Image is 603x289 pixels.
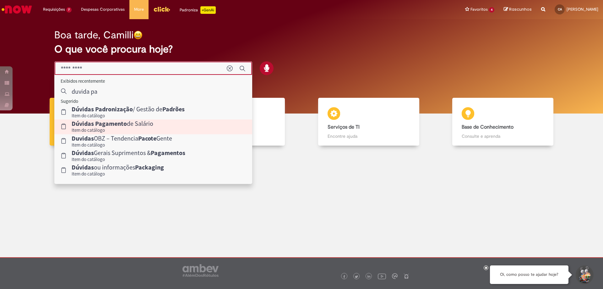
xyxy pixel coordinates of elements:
span: 4 [489,7,494,13]
b: Serviços de TI [328,124,360,130]
div: Oi, como posso te ajudar hoje? [490,265,568,284]
span: [PERSON_NAME] [567,7,598,12]
button: Iniciar Conversa de Suporte [575,265,594,284]
a: Base de Conhecimento Consulte e aprenda [436,98,570,146]
a: Serviços de TI Encontre ajuda [301,98,436,146]
span: Despesas Corporativas [81,6,125,13]
a: Rascunhos [504,7,532,13]
img: ServiceNow [1,3,33,16]
h2: Boa tarde, Camilli [54,30,133,41]
p: +GenAi [200,6,216,14]
img: logo_footer_naosei.png [404,273,409,279]
p: Encontre ajuda [328,133,410,139]
img: happy-face.png [133,31,143,40]
span: Favoritos [470,6,488,13]
p: Consulte e aprenda [462,133,544,139]
span: 7 [66,7,72,13]
img: click_logo_yellow_360x200.png [153,4,170,14]
img: logo_footer_twitter.png [355,275,358,278]
img: logo_footer_workplace.png [392,273,398,279]
span: Requisições [43,6,65,13]
a: Tirar dúvidas Tirar dúvidas com Lupi Assist e Gen Ai [33,98,167,146]
span: Rascunhos [509,6,532,12]
img: logo_footer_youtube.png [378,272,386,280]
h2: O que você procura hoje? [54,44,549,55]
img: logo_footer_facebook.png [343,275,346,278]
img: logo_footer_linkedin.png [367,275,371,279]
span: CA [558,7,562,11]
img: logo_footer_ambev_rotulo_gray.png [182,264,219,277]
span: More [134,6,144,13]
div: Padroniza [180,6,216,14]
b: Base de Conhecimento [462,124,513,130]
